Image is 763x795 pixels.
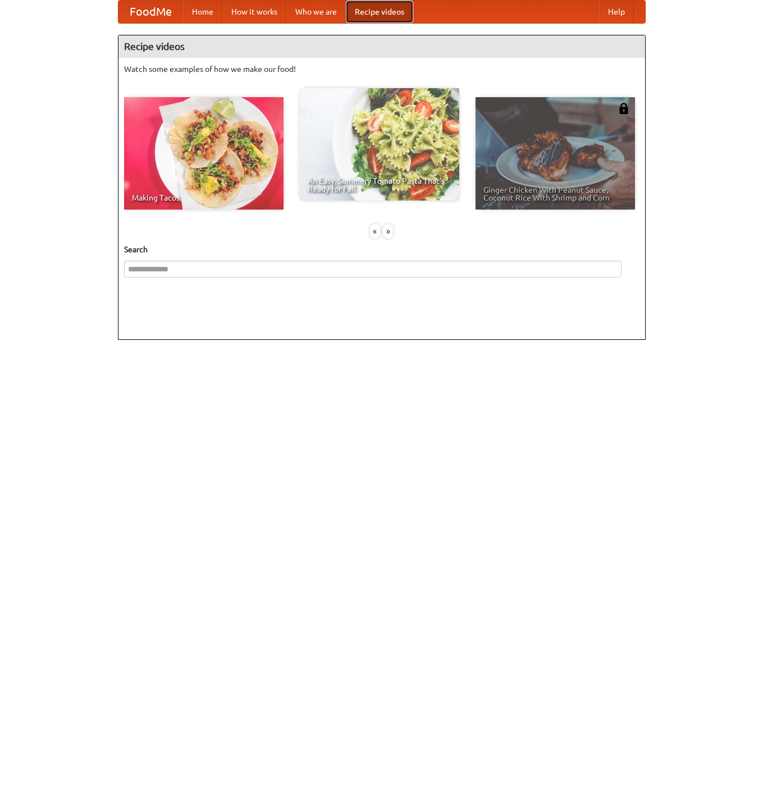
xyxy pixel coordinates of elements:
h5: Search [124,244,639,255]
a: Help [599,1,634,23]
a: Who we are [286,1,346,23]
p: Watch some examples of how we make our food! [124,63,639,75]
a: Making Tacos [124,97,284,210]
div: « [370,224,380,238]
img: 483408.png [618,103,629,114]
span: An Easy, Summery Tomato Pasta That's Ready for Fall [308,177,451,193]
h4: Recipe videos [118,35,645,58]
a: An Easy, Summery Tomato Pasta That's Ready for Fall [300,88,459,201]
a: FoodMe [118,1,183,23]
a: Home [183,1,222,23]
span: Making Tacos [132,194,276,202]
a: How it works [222,1,286,23]
div: » [383,224,393,238]
a: Recipe videos [346,1,413,23]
